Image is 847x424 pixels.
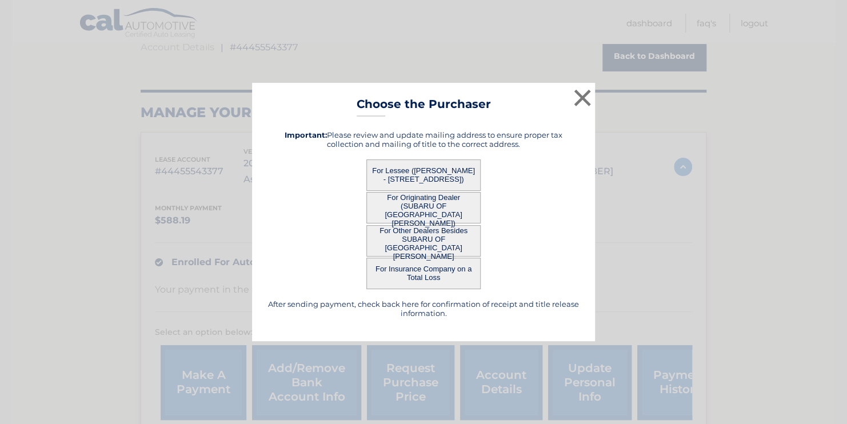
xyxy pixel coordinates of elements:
[285,130,327,139] strong: Important:
[266,130,581,149] h5: Please review and update mailing address to ensure proper tax collection and mailing of title to ...
[366,258,481,289] button: For Insurance Company on a Total Loss
[571,86,594,109] button: ×
[357,97,491,117] h3: Choose the Purchaser
[266,299,581,318] h5: After sending payment, check back here for confirmation of receipt and title release information.
[366,159,481,191] button: For Lessee ([PERSON_NAME] - [STREET_ADDRESS])
[366,225,481,257] button: For Other Dealers Besides SUBARU OF [GEOGRAPHIC_DATA][PERSON_NAME]
[366,192,481,223] button: For Originating Dealer (SUBARU OF [GEOGRAPHIC_DATA][PERSON_NAME])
